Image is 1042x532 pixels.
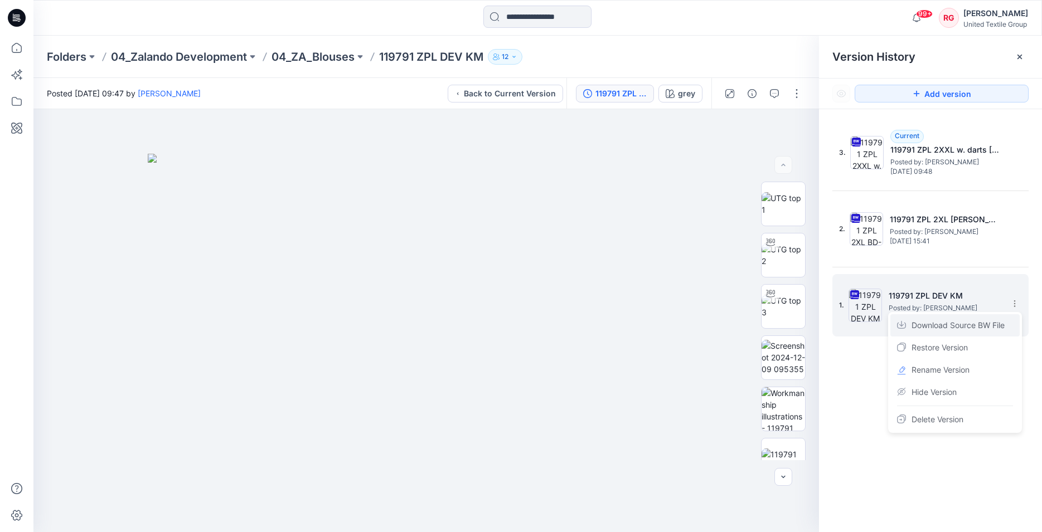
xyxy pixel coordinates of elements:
button: 119791 ZPL DEV KM [576,85,654,103]
img: 119791 MC [762,448,805,472]
img: UTG top 2 [762,243,805,267]
span: 1. [839,300,844,310]
img: 119791 ZPL DEV KM [849,289,882,322]
img: Workmanship illustrations - 119791 [762,387,805,431]
button: grey [658,85,702,103]
span: Delete Version [912,413,963,426]
img: 119791 ZPL 2XXL w. darts BD-JB [850,136,884,169]
img: Screenshot 2024-12-09 095355 [762,340,805,375]
div: United Textile Group [963,20,1028,28]
p: 119791 ZPL DEV KM [379,49,483,65]
span: Posted by: Jolanta Bizunoviciene [890,226,1001,237]
p: 12 [502,51,508,63]
img: 119791 ZPL 2XL BD-JB [850,212,883,246]
span: 3. [839,148,846,158]
h5: 119791 ZPL DEV KM [889,289,1000,302]
span: Posted [DATE] 09:47 by [47,87,201,99]
span: Version History [832,50,915,64]
h5: 119791 ZPL 2XL BD-JB [890,213,1001,226]
img: UTG top 3 [762,295,805,318]
button: Show Hidden Versions [832,85,850,103]
button: 12 [488,49,522,65]
a: 04_Zalando Development [111,49,247,65]
button: Details [743,85,761,103]
span: [DATE] 15:41 [890,237,1001,245]
a: [PERSON_NAME] [138,89,201,98]
span: 99+ [916,9,933,18]
div: [PERSON_NAME] [963,7,1028,20]
div: RG [939,8,959,28]
button: Add version [855,85,1029,103]
span: Rename Version [912,363,970,377]
span: [DATE] 09:48 [890,168,1002,175]
span: 2. [839,224,845,234]
span: Posted by: Kristina Mekseniene [889,302,1000,314]
button: Close [1015,52,1024,61]
h5: 119791 ZPL 2XXL w. darts BD-JB [890,143,1002,157]
a: Folders [47,49,86,65]
img: UTG top 1 [762,192,805,216]
div: grey [678,87,695,100]
span: Hide Version [912,385,957,399]
span: Restore Version [912,341,968,354]
span: Download Source BW File [912,319,1005,332]
span: Current [895,131,919,140]
button: Back to Current Version [448,85,563,103]
div: 119791 ZPL DEV KM [595,87,647,100]
a: 04_ZA_Blouses [272,49,355,65]
span: Posted by: Jolanta Bizunoviciene [890,157,1002,168]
